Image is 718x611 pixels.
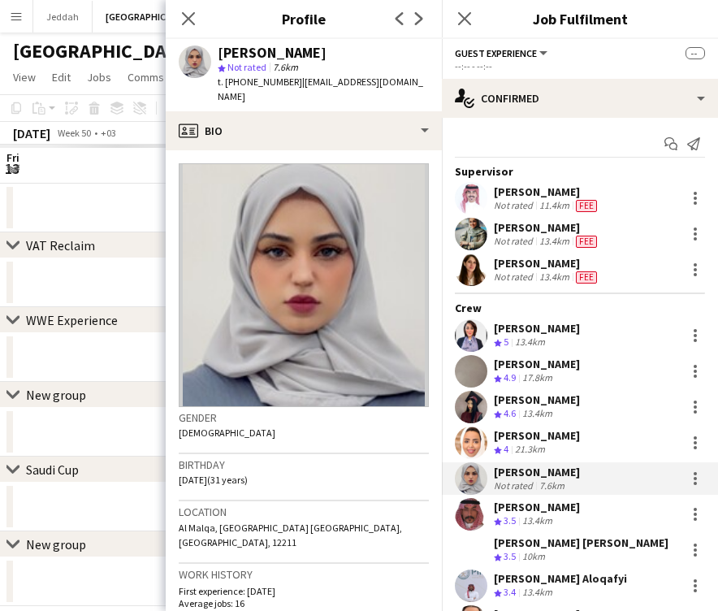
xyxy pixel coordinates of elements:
[54,127,94,139] span: Week 50
[6,150,19,165] span: Fri
[6,67,42,88] a: View
[179,163,429,407] img: Crew avatar or photo
[218,76,423,102] span: | [EMAIL_ADDRESS][DOMAIN_NAME]
[536,199,573,212] div: 11.4km
[13,125,50,141] div: [DATE]
[166,111,442,150] div: Bio
[26,461,79,478] div: Saudi Cup
[26,387,86,403] div: New group
[494,392,580,407] div: [PERSON_NAME]
[576,200,597,212] span: Fee
[33,1,93,32] button: Jeddah
[504,443,508,455] span: 4
[536,235,573,248] div: 13.4km
[536,271,573,284] div: 13.4km
[494,535,668,550] div: [PERSON_NAME] [PERSON_NAME]
[494,184,600,199] div: [PERSON_NAME]
[573,235,600,248] div: Crew has different fees then in role
[519,371,556,385] div: 17.8km
[270,61,301,73] span: 7.6km
[179,597,429,609] p: Average jobs: 16
[455,47,537,59] span: Guest Experience
[494,357,580,371] div: [PERSON_NAME]
[128,70,164,84] span: Comms
[512,336,548,349] div: 13.4km
[494,321,580,336] div: [PERSON_NAME]
[494,571,627,586] div: [PERSON_NAME] Aloqafyi
[519,586,556,600] div: 13.4km
[26,536,86,552] div: New group
[494,428,580,443] div: [PERSON_NAME]
[573,199,600,212] div: Crew has different fees then in role
[4,159,19,178] span: 13
[179,522,402,548] span: Al Malqa, [GEOGRAPHIC_DATA] [GEOGRAPHIC_DATA], [GEOGRAPHIC_DATA], 12211
[179,505,429,519] h3: Location
[93,1,210,32] button: [GEOGRAPHIC_DATA]
[494,220,600,235] div: [PERSON_NAME]
[52,70,71,84] span: Edit
[455,47,550,59] button: Guest Experience
[576,271,597,284] span: Fee
[519,514,556,528] div: 13.4km
[494,479,536,492] div: Not rated
[442,8,718,29] h3: Job Fulfilment
[504,550,516,562] span: 3.5
[179,410,429,425] h3: Gender
[13,70,36,84] span: View
[26,312,118,328] div: WWE Experience
[80,67,118,88] a: Jobs
[573,271,600,284] div: Crew has different fees then in role
[494,235,536,248] div: Not rated
[218,45,327,60] div: [PERSON_NAME]
[494,199,536,212] div: Not rated
[179,474,248,486] span: [DATE] (31 years)
[26,237,95,253] div: VAT Reclaim
[87,70,111,84] span: Jobs
[179,427,275,439] span: [DEMOGRAPHIC_DATA]
[179,457,429,472] h3: Birthday
[121,67,171,88] a: Comms
[227,61,266,73] span: Not rated
[101,127,116,139] div: +03
[442,301,718,315] div: Crew
[504,336,508,348] span: 5
[13,39,194,63] h1: [GEOGRAPHIC_DATA]
[442,79,718,118] div: Confirmed
[494,500,580,514] div: [PERSON_NAME]
[576,236,597,248] span: Fee
[504,407,516,419] span: 4.6
[442,164,718,179] div: Supervisor
[494,256,600,271] div: [PERSON_NAME]
[519,407,556,421] div: 13.4km
[218,76,302,88] span: t. [PHONE_NUMBER]
[455,60,705,72] div: --:-- - --:--
[686,47,705,59] span: --
[512,443,548,457] div: 21.3km
[494,271,536,284] div: Not rated
[536,479,568,492] div: 7.6km
[166,8,442,29] h3: Profile
[504,586,516,598] span: 3.4
[179,567,429,582] h3: Work history
[504,371,516,383] span: 4.9
[504,514,516,526] span: 3.5
[179,585,429,597] p: First experience: [DATE]
[519,550,548,564] div: 10km
[494,465,580,479] div: [PERSON_NAME]
[45,67,77,88] a: Edit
